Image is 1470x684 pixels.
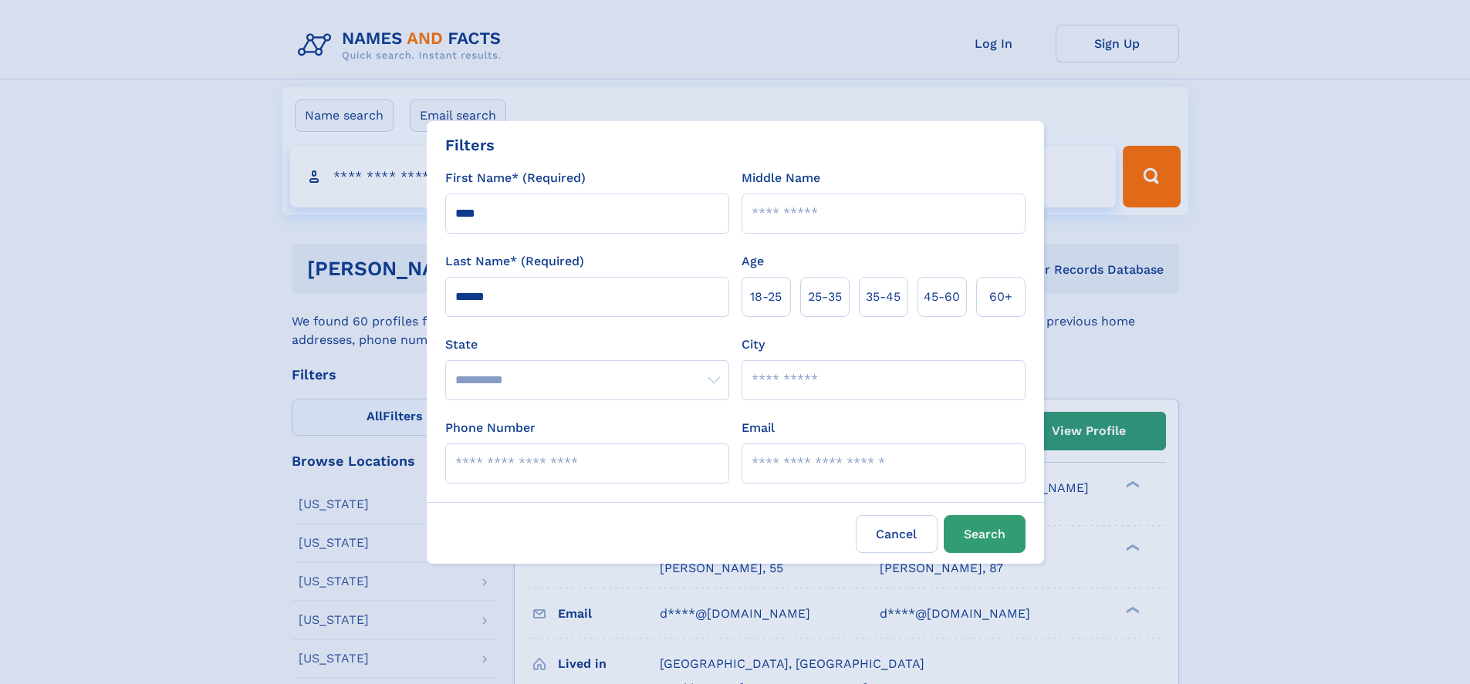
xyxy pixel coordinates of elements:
[866,288,901,306] span: 35‑45
[808,288,842,306] span: 25‑35
[924,288,960,306] span: 45‑60
[742,169,820,187] label: Middle Name
[742,335,765,354] label: City
[856,515,938,553] label: Cancel
[750,288,782,306] span: 18‑25
[445,252,584,271] label: Last Name* (Required)
[445,419,536,437] label: Phone Number
[445,335,729,354] label: State
[742,419,775,437] label: Email
[445,133,495,157] div: Filters
[944,515,1026,553] button: Search
[445,169,586,187] label: First Name* (Required)
[989,288,1012,306] span: 60+
[742,252,764,271] label: Age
